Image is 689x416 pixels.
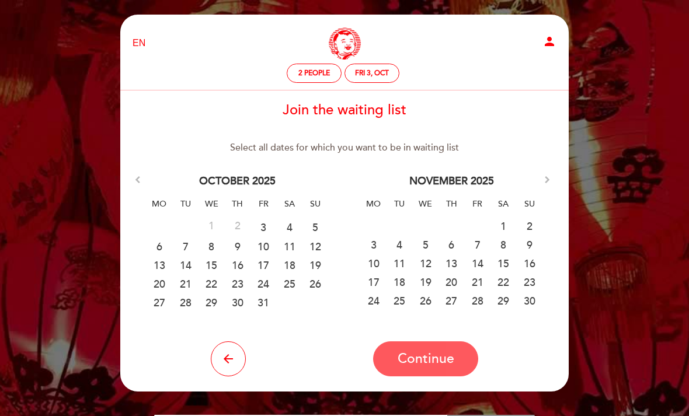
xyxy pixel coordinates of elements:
[253,218,274,235] a: 3
[363,292,384,309] a: 24
[259,199,269,209] span: Friday
[227,293,248,311] a: 30
[211,341,246,376] button: arrow_back
[415,292,436,309] a: 26
[467,254,488,272] a: 14
[419,199,432,209] span: Wednesday
[363,273,384,291] a: 17
[253,275,274,292] a: 24
[201,237,222,255] a: 8
[175,237,196,255] a: 7
[441,292,462,309] a: 27
[305,256,326,274] a: 19
[467,236,488,253] a: 7
[363,236,384,253] a: 3
[366,199,381,209] span: Monday
[152,199,166,209] span: Monday
[253,237,274,255] a: 10
[373,341,478,376] button: Continue
[394,199,405,209] span: Tuesday
[148,293,170,311] a: 27
[389,254,410,272] a: 11
[310,199,321,209] span: Sunday
[519,254,541,272] a: 16
[441,273,462,291] a: 20
[201,293,222,311] a: 29
[498,199,509,209] span: Saturday
[148,237,170,255] a: 6
[519,273,541,291] a: 23
[542,34,556,48] i: person
[128,103,561,118] h3: Join the waiting list
[363,254,384,272] a: 10
[284,199,295,209] span: Saturday
[272,27,417,60] a: Niño Gordo
[493,254,514,272] a: 15
[415,236,436,253] a: 5
[519,236,541,253] a: 9
[493,273,514,291] a: 22
[279,256,300,274] a: 18
[415,254,436,272] a: 12
[180,199,191,209] span: Tuesday
[175,293,196,311] a: 28
[467,292,488,309] a: 28
[524,199,535,209] span: Sunday
[199,174,249,187] span: October
[175,275,196,292] a: 21
[446,199,457,209] span: Thursday
[409,174,468,187] span: November
[205,199,218,209] span: Wednesday
[148,256,170,274] a: 13
[221,352,235,366] i: arrow_back
[519,292,541,309] a: 30
[471,174,494,187] span: 2025
[227,237,248,255] a: 9
[279,218,300,235] a: 4
[175,256,196,274] a: 14
[542,34,556,53] button: person
[252,174,276,187] span: 2025
[493,236,514,253] a: 8
[519,217,541,235] a: 2
[441,236,462,253] a: 6
[227,275,248,292] a: 23
[232,199,243,209] span: Thursday
[389,236,410,253] a: 4
[211,141,479,155] div: Select all dates for which you want to be in waiting list
[253,293,274,311] a: 31
[305,237,326,255] a: 12
[493,217,514,235] a: 1
[227,256,248,274] a: 16
[472,199,482,209] span: Friday
[467,273,488,291] a: 21
[415,273,436,291] a: 19
[493,292,514,309] a: 29
[398,351,454,367] span: Continue
[201,256,222,274] a: 15
[305,275,326,292] a: 26
[298,69,330,78] span: 2 people
[279,275,300,292] a: 25
[305,218,326,235] a: 5
[253,256,274,274] a: 17
[441,254,462,272] a: 13
[389,273,410,291] a: 18
[279,237,300,255] a: 11
[148,275,170,292] a: 20
[355,69,389,78] div: Fri 3, Oct
[389,292,410,309] a: 25
[201,275,222,292] a: 22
